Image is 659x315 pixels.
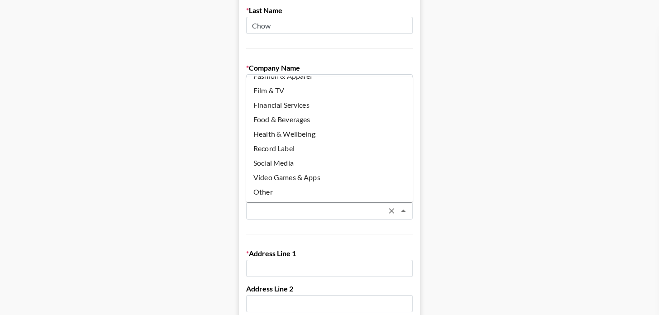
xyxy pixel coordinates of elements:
[246,63,413,72] label: Company Name
[246,83,413,98] li: Film & TV
[246,185,413,199] li: Other
[246,127,413,141] li: Health & Wellbeing
[246,6,413,15] label: Last Name
[246,284,413,293] label: Address Line 2
[246,112,413,127] li: Food & Beverages
[246,249,413,258] label: Address Line 1
[246,156,413,170] li: Social Media
[246,141,413,156] li: Record Label
[385,205,398,217] button: Clear
[397,205,410,217] button: Close
[246,170,413,185] li: Video Games & Apps
[371,205,382,216] keeper-lock: Open Keeper Popup
[246,98,413,112] li: Financial Services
